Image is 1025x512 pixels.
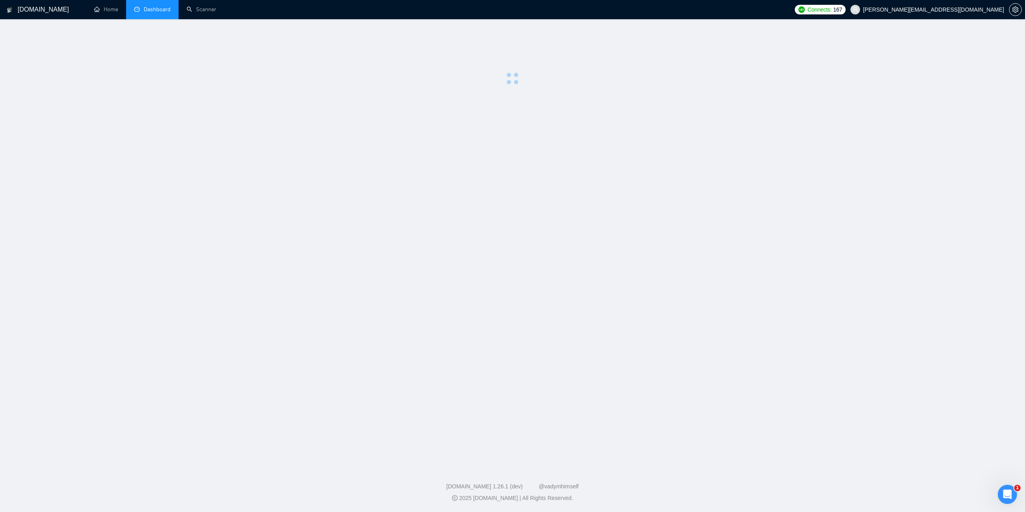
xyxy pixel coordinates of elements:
[1009,3,1022,16] button: setting
[998,485,1017,504] iframe: Intercom live chat
[539,483,579,490] a: @vadymhimself
[1014,485,1021,491] span: 1
[6,494,1019,502] div: 2025 [DOMAIN_NAME] | All Rights Reserved.
[1009,6,1022,13] a: setting
[446,483,523,490] a: [DOMAIN_NAME] 1.26.1 (dev)
[94,6,118,13] a: homeHome
[134,6,140,12] span: dashboard
[798,6,805,13] img: upwork-logo.png
[852,7,858,12] span: user
[808,5,832,14] span: Connects:
[452,495,458,501] span: copyright
[187,6,216,13] a: searchScanner
[7,4,12,16] img: logo
[833,5,842,14] span: 167
[144,6,171,13] span: Dashboard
